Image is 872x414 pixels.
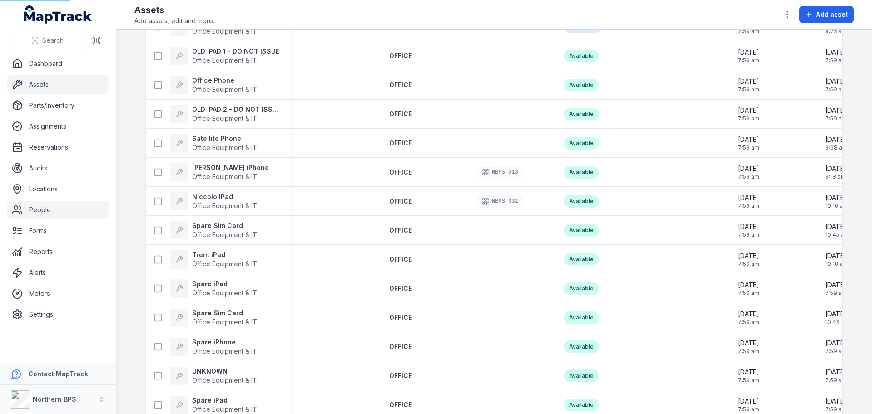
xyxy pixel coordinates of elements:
[825,193,848,202] span: [DATE]
[738,368,759,384] time: 15/10/2025, 7:59:05 am
[738,222,759,231] span: [DATE]
[564,282,599,295] div: Available
[825,309,849,326] time: 15/10/2025, 10:46:06 am
[564,399,599,411] div: Available
[738,164,759,180] time: 15/10/2025, 7:59:05 am
[738,309,759,326] time: 15/10/2025, 7:59:05 am
[825,135,847,151] time: 15/10/2025, 9:08:50 am
[738,397,759,406] span: [DATE]
[738,222,759,239] time: 15/10/2025, 7:59:05 am
[825,280,847,289] span: [DATE]
[7,96,109,115] a: Parts/Inventory
[738,57,759,64] span: 7:59 am
[738,319,759,326] span: 7:59 am
[42,36,64,45] span: Search
[192,192,257,201] strong: Niccolo iPad
[825,48,847,64] time: 15/10/2025, 7:59:05 am
[192,260,257,268] span: Office Equipment & IT
[825,280,847,297] time: 15/10/2025, 7:59:05 am
[825,251,848,260] span: [DATE]
[7,180,109,198] a: Locations
[738,251,759,268] time: 15/10/2025, 7:59:05 am
[7,138,109,156] a: Reservations
[192,318,257,326] span: Office Equipment & IT
[825,106,847,115] span: [DATE]
[564,253,599,266] div: Available
[564,224,599,237] div: Available
[389,110,412,119] a: OFFICE
[389,284,412,292] span: OFFICE
[738,144,759,151] span: 7:59 am
[7,222,109,240] a: Forms
[825,77,847,86] span: [DATE]
[738,377,759,384] span: 7:59 am
[738,48,759,64] time: 15/10/2025, 7:59:05 am
[389,400,412,409] a: OFFICE
[738,397,759,413] time: 15/10/2025, 7:59:05 am
[389,226,412,234] span: OFFICE
[192,309,257,318] strong: Spare Sim Card
[564,340,599,353] div: Available
[134,4,214,16] h2: Assets
[825,57,847,64] span: 7:59 am
[825,251,848,268] time: 15/10/2025, 10:18:27 am
[825,397,847,413] time: 15/10/2025, 7:59:05 am
[170,105,280,123] a: OLD IPAD 2 - DO NOT ISSUEOffice Equipment & IT
[564,166,599,179] div: Available
[738,289,759,297] span: 7:59 am
[192,289,257,297] span: Office Equipment & IT
[389,342,412,351] a: OFFICE
[389,226,412,235] a: OFFICE
[738,173,759,180] span: 7:59 am
[564,108,599,120] div: Available
[825,222,849,231] span: [DATE]
[192,250,257,259] strong: Trent iPad
[389,255,412,263] span: OFFICE
[134,16,214,25] span: Add assets, edit and more.
[738,193,759,209] time: 15/10/2025, 7:59:05 am
[738,77,759,86] span: [DATE]
[825,164,847,180] time: 15/10/2025, 9:18:24 am
[33,395,76,403] strong: Northern BPS
[192,163,269,172] strong: [PERSON_NAME] iPhone
[738,135,759,144] span: [DATE]
[738,339,759,355] time: 15/10/2025, 7:59:05 am
[389,139,412,147] span: OFFICE
[564,195,599,208] div: Available
[738,106,759,122] time: 15/10/2025, 7:59:05 am
[825,368,847,384] time: 15/10/2025, 7:59:05 am
[192,173,257,180] span: Office Equipment & IT
[825,319,849,326] span: 10:46 am
[192,134,257,143] strong: Satellite Phone
[170,163,269,181] a: [PERSON_NAME] iPhoneOffice Equipment & IT
[738,28,759,35] span: 7:59 am
[192,56,257,64] span: Office Equipment & IT
[564,50,599,62] div: Available
[170,338,257,356] a: Spare iPhoneOffice Equipment & IT
[192,27,257,35] span: Office Equipment & IT
[825,397,847,406] span: [DATE]
[825,260,848,268] span: 10:18 am
[738,280,759,289] span: [DATE]
[192,231,257,239] span: Office Equipment & IT
[170,279,257,298] a: Spare iPadOffice Equipment & IT
[389,255,412,264] a: OFFICE
[825,339,847,355] time: 15/10/2025, 7:59:05 am
[389,81,412,89] span: OFFICE
[738,86,759,93] span: 7:59 am
[825,48,847,57] span: [DATE]
[389,372,412,379] span: OFFICE
[825,193,848,209] time: 15/10/2025, 10:16:50 am
[738,251,759,260] span: [DATE]
[389,401,412,409] span: OFFICE
[825,173,847,180] span: 9:18 am
[564,79,599,91] div: Available
[825,222,849,239] time: 15/10/2025, 10:45:25 am
[738,348,759,355] span: 7:59 am
[192,347,257,355] span: Office Equipment & IT
[192,85,257,93] span: Office Equipment & IT
[192,396,257,405] strong: Spare iPad
[170,396,257,414] a: Spare iPadOffice Equipment & IT
[825,368,847,377] span: [DATE]
[738,48,759,57] span: [DATE]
